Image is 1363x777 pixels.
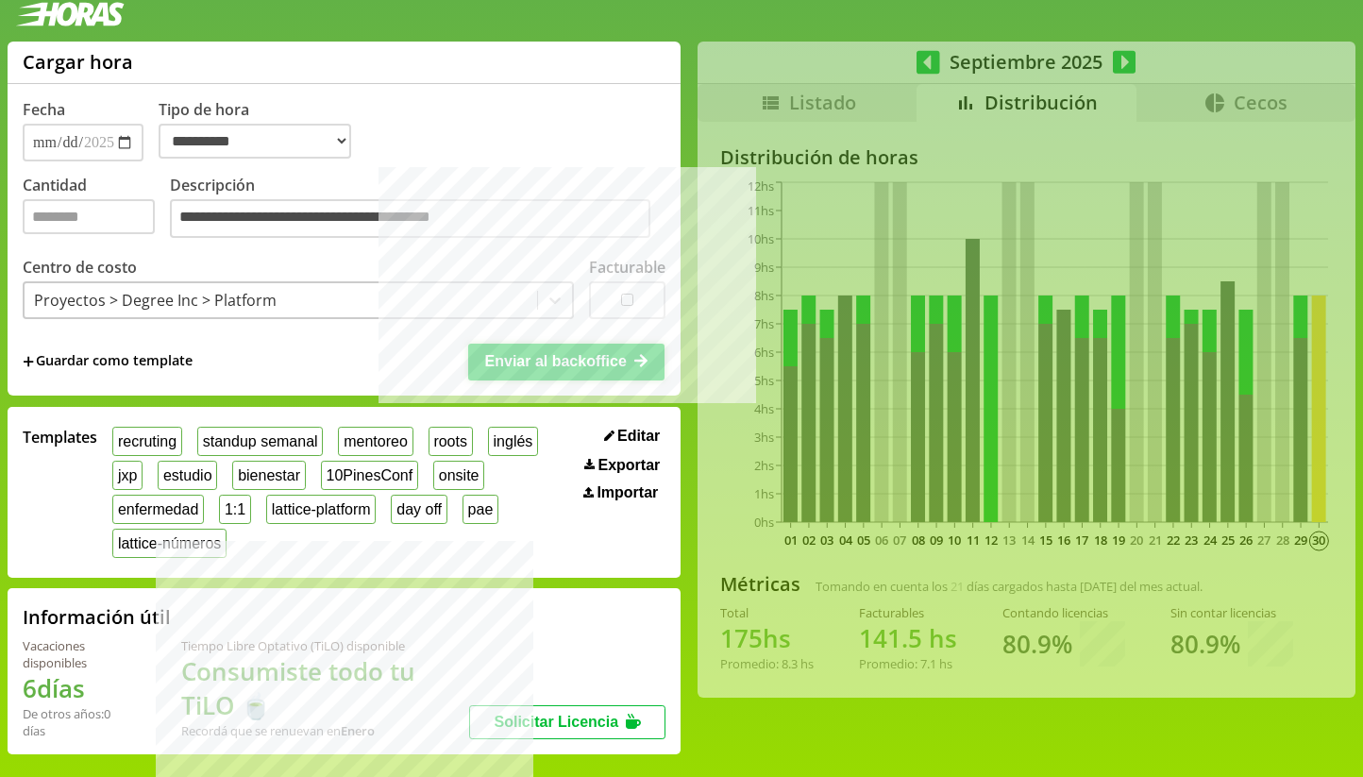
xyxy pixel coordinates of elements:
[341,722,375,739] b: Enero
[468,344,665,380] button: Enviar al backoffice
[181,722,470,739] div: Recordá que se renuevan en
[159,99,366,161] label: Tipo de hora
[232,461,305,490] button: bienestar
[23,705,136,739] div: De otros años: 0 días
[15,2,125,26] img: logotipo
[391,495,446,524] button: day off
[112,495,204,524] button: enfermedad
[579,456,665,475] button: Exportar
[158,461,217,490] button: estudio
[463,495,498,524] button: pae
[23,175,170,244] label: Cantidad
[112,427,182,456] button: recruting
[321,461,418,490] button: 10PinesConf
[598,427,666,446] button: Editar
[598,457,661,474] span: Exportar
[469,705,665,739] button: Solicitar Licencia
[23,427,97,448] span: Templates
[485,353,627,369] span: Enviar al backoffice
[494,714,618,730] span: Solicitar Licencia
[429,427,473,456] button: roots
[23,351,34,372] span: +
[112,461,143,490] button: jxp
[23,604,171,630] h2: Información útil
[219,495,251,524] button: 1:1
[112,529,227,558] button: lattice-números
[23,257,137,278] label: Centro de costo
[197,427,323,456] button: standup semanal
[597,484,658,501] span: Importar
[338,427,412,456] button: mentoreo
[23,199,155,234] input: Cantidad
[23,49,133,75] h1: Cargar hora
[23,351,193,372] span: +Guardar como template
[181,654,470,722] h1: Consumiste todo tu TiLO 🍵
[159,124,351,159] select: Tipo de hora
[433,461,484,490] button: onsite
[589,257,665,278] label: Facturable
[266,495,377,524] button: lattice-platform
[23,99,65,120] label: Fecha
[23,637,136,671] div: Vacaciones disponibles
[170,199,650,239] textarea: Descripción
[34,290,277,311] div: Proyectos > Degree Inc > Platform
[23,671,136,705] h1: 6 días
[181,637,470,654] div: Tiempo Libre Optativo (TiLO) disponible
[617,428,660,445] span: Editar
[170,175,665,244] label: Descripción
[488,427,538,456] button: inglés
